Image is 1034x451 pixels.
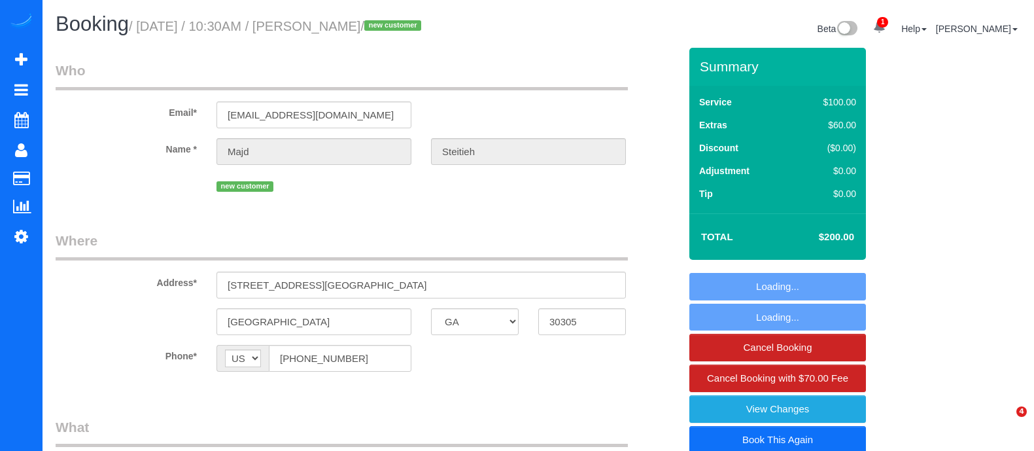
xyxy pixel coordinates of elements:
[990,406,1021,438] iframe: Intercom live chat
[364,20,421,31] span: new customer
[360,19,425,33] span: /
[700,59,859,74] h3: Summary
[780,232,854,243] h4: $200.00
[216,138,411,165] input: First Name*
[795,141,856,154] div: ($0.00)
[46,138,207,156] label: Name *
[216,181,273,192] span: new customer
[936,24,1018,34] a: [PERSON_NAME]
[538,308,626,335] input: Zip Code*
[699,187,713,200] label: Tip
[129,19,425,33] small: / [DATE] / 10:30AM / [PERSON_NAME]
[46,101,207,119] label: Email*
[1016,406,1027,417] span: 4
[795,118,856,132] div: $60.00
[877,17,888,27] span: 1
[8,13,34,31] img: Automaid Logo
[818,24,858,34] a: Beta
[699,118,727,132] label: Extras
[901,24,927,34] a: Help
[699,96,732,109] label: Service
[867,13,892,42] a: 1
[216,308,411,335] input: City*
[707,372,848,384] span: Cancel Booking with $70.00 Fee
[689,365,866,392] a: Cancel Booking with $70.00 Fee
[431,138,626,165] input: Last Name*
[699,164,750,177] label: Adjustment
[56,231,628,261] legend: Where
[46,272,207,289] label: Address*
[689,395,866,423] a: View Changes
[56,61,628,90] legend: Who
[836,21,857,38] img: New interface
[269,345,411,372] input: Phone*
[46,345,207,363] label: Phone*
[689,334,866,361] a: Cancel Booking
[699,141,738,154] label: Discount
[216,101,411,128] input: Email*
[701,231,733,242] strong: Total
[795,187,856,200] div: $0.00
[56,418,628,447] legend: What
[795,96,856,109] div: $100.00
[56,12,129,35] span: Booking
[795,164,856,177] div: $0.00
